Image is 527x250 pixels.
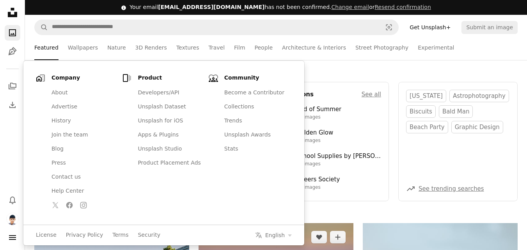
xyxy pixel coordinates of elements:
[133,142,205,156] a: Unsplash Studio
[63,199,76,211] a: Follow Unsplash on Facebook
[220,128,292,142] a: Unsplash Awards
[296,161,381,167] div: 48 images
[86,46,131,51] div: Keywords by Traffic
[234,35,245,60] a: Film
[406,121,448,133] a: beach party
[451,121,503,133] a: graphic design
[47,170,119,184] a: Contact us
[277,105,381,121] a: End of Summer50 images
[5,230,20,245] button: Menu
[47,100,119,114] a: Advertise
[380,20,398,35] button: Visual search
[461,21,518,34] button: Submit an image
[77,199,90,211] a: Follow Unsplash on Instagram
[176,35,199,60] a: Textures
[6,213,19,225] img: Avatar of user Galib Shan
[5,97,20,113] a: Download History
[220,142,292,156] a: Stats
[277,176,381,191] a: Cheers Society58 images
[133,114,205,128] a: Unsplash for iOS
[66,231,103,239] a: Privacy Policy
[255,35,273,60] a: People
[255,232,292,239] button: Select your language
[406,105,436,118] a: biscuits
[282,35,346,60] a: Architecture & Interiors
[331,4,369,10] a: Change email
[296,176,340,184] div: Cheers Society
[47,128,119,142] a: Join the team
[35,20,48,35] button: Search Unsplash
[419,185,484,192] a: See trending searches
[296,114,341,121] div: 50 images
[21,45,27,51] img: tab_domain_overview_orange.svg
[296,106,341,113] div: End of Summer
[208,35,225,60] a: Travel
[30,46,70,51] div: Domain Overview
[47,156,119,170] a: Press
[311,231,327,243] button: Like
[220,86,292,100] a: Become a Contributor
[47,142,119,156] a: Blog
[449,90,509,102] a: astrophotography
[133,156,205,170] a: Product Placement Ads
[296,138,333,144] div: 40 images
[138,74,205,82] h1: Product
[418,35,454,60] a: Experimental
[12,12,19,19] img: logo_orange.svg
[296,184,340,191] div: 58 images
[20,20,86,27] div: Domain: [DOMAIN_NAME]
[47,86,119,100] a: About
[133,128,205,142] a: Apps & Plugins
[296,152,381,160] div: School Supplies by [PERSON_NAME]
[36,231,57,239] a: License
[22,12,38,19] div: v 4.0.25
[135,35,167,60] a: 3D Renders
[133,100,205,114] a: Unsplash Dataset
[107,35,126,60] a: Nature
[130,4,431,11] div: Your email has not been confirmed.
[5,78,20,94] a: Collections
[331,4,431,10] span: or
[138,231,160,239] a: Security
[5,44,20,59] a: Illustrations
[439,105,473,118] a: bald man
[355,35,408,60] a: Street Photography
[47,184,119,198] a: Help Center
[362,90,381,99] a: See all
[224,74,292,82] h1: Community
[277,90,314,99] h4: Collections
[47,114,119,128] a: History
[405,21,455,34] a: Get Unsplash+
[78,45,84,51] img: tab_keywords_by_traffic_grey.svg
[330,231,346,243] button: Add to Collection
[220,100,292,114] a: Collections
[296,129,333,137] div: Golden Glow
[158,4,264,10] span: [EMAIL_ADDRESS][DOMAIN_NAME]
[406,90,446,102] a: [US_STATE]
[68,35,98,60] a: Wallpapers
[133,86,205,100] a: Developers/API
[374,4,431,11] button: Resend confirmation
[5,211,20,227] button: Profile
[220,114,292,128] a: Trends
[5,192,20,208] button: Notifications
[277,129,381,144] a: Golden Glow40 images
[12,20,19,27] img: website_grey.svg
[34,20,399,35] form: Find visuals sitewide
[112,231,128,239] a: Terms
[277,152,381,168] a: School Supplies by [PERSON_NAME]48 images
[49,199,62,211] a: Follow Unsplash on Twitter
[5,25,20,41] a: Photos
[51,74,119,82] h1: Company
[5,5,20,22] a: Home — Unsplash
